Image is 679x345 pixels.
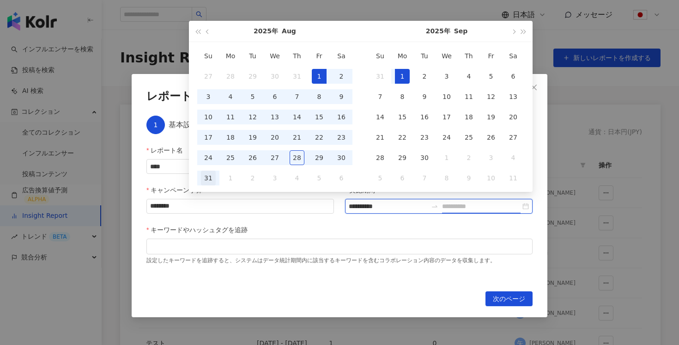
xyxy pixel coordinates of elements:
[530,84,538,91] span: close
[219,86,242,107] td: 2025-08-04
[223,89,238,104] div: 4
[439,150,454,165] div: 1
[267,150,282,165] div: 27
[461,69,476,84] div: 4
[461,171,476,185] div: 9
[146,254,533,265] div: 設定したキーワードを追跡すると、システムはデータ統計期間内に該当するキーワードを含むコラボレーション内容のデータを収集します。
[458,46,480,66] th: Th
[506,171,521,185] div: 11
[219,168,242,188] td: 2025-09-01
[264,66,286,86] td: 2025-07-30
[334,150,349,165] div: 30
[436,107,458,127] td: 2025-09-17
[152,243,154,250] input: キーワードやハッシュタグを追跡
[254,21,278,42] button: 2025年
[334,110,349,124] div: 16
[286,168,308,188] td: 2025-09-04
[502,86,524,107] td: 2025-09-13
[330,86,352,107] td: 2025-08-09
[454,21,468,42] button: Sep
[493,292,525,307] span: 次のページ
[413,127,436,148] td: 2025-09-23
[373,130,388,145] div: 21
[197,46,219,66] th: Su
[391,127,413,148] td: 2025-09-22
[395,69,410,84] div: 1
[197,86,219,107] td: 2025-08-03
[308,107,330,127] td: 2025-08-15
[484,130,498,145] div: 26
[480,46,502,66] th: Fr
[458,107,480,127] td: 2025-09-18
[201,89,216,104] div: 3
[506,89,521,104] div: 13
[502,127,524,148] td: 2025-09-27
[264,107,286,127] td: 2025-08-13
[369,66,391,86] td: 2025-08-31
[267,130,282,145] div: 20
[245,69,260,84] div: 29
[245,89,260,104] div: 5
[506,130,521,145] div: 27
[417,171,432,185] div: 7
[308,168,330,188] td: 2025-09-05
[267,110,282,124] div: 13
[197,127,219,148] td: 2025-08-17
[417,110,432,124] div: 16
[436,127,458,148] td: 2025-09-24
[461,110,476,124] div: 18
[286,107,308,127] td: 2025-08-14
[330,107,352,127] td: 2025-08-16
[439,110,454,124] div: 17
[201,69,216,84] div: 27
[334,89,349,104] div: 9
[146,145,190,155] label: レポート名
[458,86,480,107] td: 2025-09-11
[395,130,410,145] div: 22
[197,107,219,127] td: 2025-08-10
[439,130,454,145] div: 24
[146,159,334,174] input: レポート名
[286,148,308,168] td: 2025-08-28
[223,130,238,145] div: 18
[502,66,524,86] td: 2025-09-06
[286,86,308,107] td: 2025-08-07
[391,168,413,188] td: 2025-10-06
[219,107,242,127] td: 2025-08-11
[312,171,327,185] div: 5
[242,107,264,127] td: 2025-08-12
[242,46,264,66] th: Tu
[369,46,391,66] th: Su
[439,69,454,84] div: 3
[436,66,458,86] td: 2025-09-03
[417,89,432,104] div: 9
[373,89,388,104] div: 7
[245,150,260,165] div: 26
[334,130,349,145] div: 23
[146,185,209,195] label: キャンペーン予算
[349,201,427,211] input: 実施期間
[267,69,282,84] div: 30
[242,148,264,168] td: 2025-08-26
[480,168,502,188] td: 2025-10-10
[413,66,436,86] td: 2025-09-02
[485,291,533,306] button: 次のページ
[391,66,413,86] td: 2025-09-01
[480,148,502,168] td: 2025-10-03
[242,168,264,188] td: 2025-09-02
[308,66,330,86] td: 2025-08-01
[330,66,352,86] td: 2025-08-02
[312,110,327,124] div: 15
[461,150,476,165] div: 2
[484,171,498,185] div: 10
[436,148,458,168] td: 2025-10-01
[436,46,458,66] th: We
[436,168,458,188] td: 2025-10-08
[480,107,502,127] td: 2025-09-19
[369,127,391,148] td: 2025-09-21
[290,89,304,104] div: 7
[458,66,480,86] td: 2025-09-04
[219,148,242,168] td: 2025-08-25
[146,225,255,235] label: キーワードやハッシュタグを追跡
[330,46,352,66] th: Sa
